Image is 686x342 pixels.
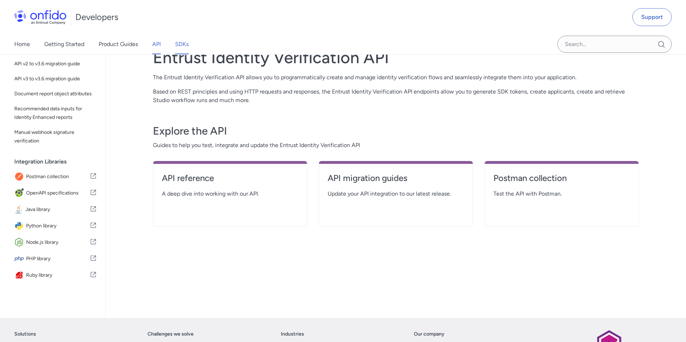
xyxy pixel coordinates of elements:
a: Document report object attributes [11,87,100,101]
span: Python library [26,221,90,231]
span: Ruby library [26,270,90,280]
a: API v3 to v3.6 migration guide [11,72,100,86]
a: SDKs [175,34,189,54]
a: Solutions [14,330,36,338]
img: IconNode.js library [14,237,26,247]
a: IconOpenAPI specificationsOpenAPI specifications [11,185,100,201]
a: API v2 to v3.6 migration guide [11,57,100,71]
a: IconPHP libraryPHP library [11,251,100,267]
span: Guides to help you test, integrate and update the Entrust Identity Verification API [153,141,639,150]
img: IconOpenAPI specifications [14,188,26,198]
span: A deep dive into working with our API. [162,190,298,198]
a: IconNode.js libraryNode.js library [11,235,100,250]
span: Manual webhook signature verification [14,128,97,145]
span: Node.js library [26,237,90,247]
a: API migration guides [328,172,464,190]
span: PHP library [26,254,90,264]
a: Recommended data inputs for Identity Enhanced reports [11,102,100,125]
a: API [152,34,161,54]
span: OpenAPI specifications [26,188,90,198]
img: IconPostman collection [14,172,26,182]
h1: Developers [75,11,118,23]
h4: Postman collection [493,172,630,184]
a: Our company [414,330,444,338]
a: IconPostman collectionPostman collection [11,169,100,185]
a: Product Guides [99,34,138,54]
img: IconPython library [14,221,26,231]
a: Postman collection [493,172,630,190]
h4: API reference [162,172,298,184]
a: Getting Started [44,34,84,54]
img: IconPHP library [14,254,26,264]
a: API reference [162,172,298,190]
p: Based on REST principles and using HTTP requests and responses, the Entrust Identity Verification... [153,87,639,105]
h1: Entrust Identity Verification API [153,47,639,67]
h3: Explore the API [153,124,639,138]
a: Industries [281,330,304,338]
a: IconPython libraryPython library [11,218,100,234]
span: Java library [25,205,90,215]
span: Test the API with Postman. [493,190,630,198]
span: Postman collection [26,172,90,182]
a: IconJava libraryJava library [11,202,100,217]
p: The Entrust Identity Verification API allows you to programmatically create and manage identity v... [153,73,639,82]
span: Recommended data inputs for Identity Enhanced reports [14,105,97,122]
img: IconRuby library [14,270,26,280]
input: Onfido search input field [557,36,672,53]
a: Challenges we solve [148,330,194,338]
img: Onfido Logo [14,10,66,24]
h4: API migration guides [328,172,464,184]
span: Update your API integration to our latest release. [328,190,464,198]
a: IconRuby libraryRuby library [11,267,100,283]
span: API v3 to v3.6 migration guide [14,75,97,83]
img: IconJava library [14,205,25,215]
span: API v2 to v3.6 migration guide [14,60,97,68]
div: Integration Libraries [14,155,103,169]
a: Manual webhook signature verification [11,125,100,148]
a: Home [14,34,30,54]
a: Support [632,8,672,26]
span: Document report object attributes [14,90,97,98]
